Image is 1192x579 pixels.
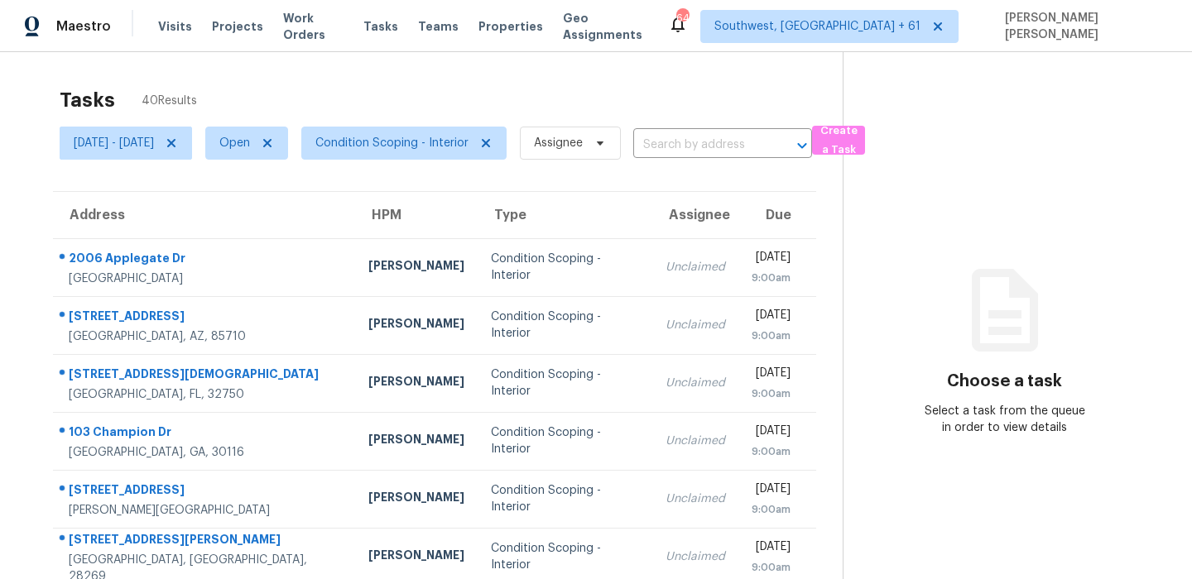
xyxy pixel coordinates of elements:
[563,10,649,43] span: Geo Assignments
[69,270,342,287] div: [GEOGRAPHIC_DATA]
[738,192,816,238] th: Due
[142,93,197,109] span: 40 Results
[69,444,342,461] div: [GEOGRAPHIC_DATA], GA, 30116
[315,135,469,151] span: Condition Scoping - Interior
[368,547,464,567] div: [PERSON_NAME]
[752,328,791,344] div: 9:00am
[666,259,725,275] div: Unclaimed
[69,308,342,328] div: [STREET_ADDRESS]
[491,251,640,284] div: Condition Scoping - Interior
[491,482,640,515] div: Condition Scoping - Interior
[69,386,342,403] div: [GEOGRAPHIC_DATA], FL, 32750
[633,132,766,158] input: Search by address
[752,559,791,576] div: 9:00am
[368,257,464,278] div: [PERSON_NAME]
[998,10,1167,43] span: [PERSON_NAME] [PERSON_NAME]
[714,18,920,35] span: Southwest, [GEOGRAPHIC_DATA] + 61
[53,192,355,238] th: Address
[283,10,344,43] span: Work Orders
[666,433,725,449] div: Unclaimed
[491,309,640,342] div: Condition Scoping - Interior
[752,385,791,402] div: 9:00am
[491,366,640,400] div: Condition Scoping - Interior
[219,135,250,151] span: Open
[666,375,725,391] div: Unclaimed
[791,134,814,157] button: Open
[69,250,342,270] div: 2006 Applegate Dr
[69,531,342,552] div: [STREET_ADDRESS][PERSON_NAME]
[752,270,791,286] div: 9:00am
[368,431,464,452] div: [PERSON_NAME]
[752,249,791,270] div: [DATE]
[74,135,154,151] span: [DATE] - [DATE]
[56,18,111,35] span: Maestro
[69,502,342,519] div: [PERSON_NAME][GEOGRAPHIC_DATA]
[666,490,725,507] div: Unclaimed
[752,423,791,443] div: [DATE]
[947,373,1062,390] h3: Choose a task
[676,10,688,26] div: 640
[925,403,1085,436] div: Select a task from the queue in order to view details
[652,192,738,238] th: Assignee
[752,365,791,385] div: [DATE]
[69,328,342,345] div: [GEOGRAPHIC_DATA], AZ, 85710
[752,443,791,460] div: 9:00am
[69,423,342,444] div: 103 Champion Dr
[158,18,192,35] span: Visits
[69,366,342,386] div: [STREET_ADDRESS][DEMOGRAPHIC_DATA]
[752,481,791,501] div: [DATE]
[60,92,115,108] h2: Tasks
[752,501,791,518] div: 9:00am
[368,373,464,394] div: [PERSON_NAME]
[418,18,459,35] span: Teams
[363,21,398,32] span: Tasks
[212,18,263,35] span: Projects
[666,548,725,565] div: Unclaimed
[69,481,342,502] div: [STREET_ADDRESS]
[666,317,725,333] div: Unclaimed
[491,540,640,573] div: Condition Scoping - Interior
[355,192,478,238] th: HPM
[368,315,464,336] div: [PERSON_NAME]
[820,122,857,160] span: Create a Task
[368,489,464,510] div: [PERSON_NAME]
[491,424,640,457] div: Condition Scoping - Interior
[478,18,543,35] span: Properties
[752,538,791,559] div: [DATE]
[534,135,583,151] span: Assignee
[478,192,653,238] th: Type
[812,126,865,155] button: Create a Task
[752,307,791,328] div: [DATE]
